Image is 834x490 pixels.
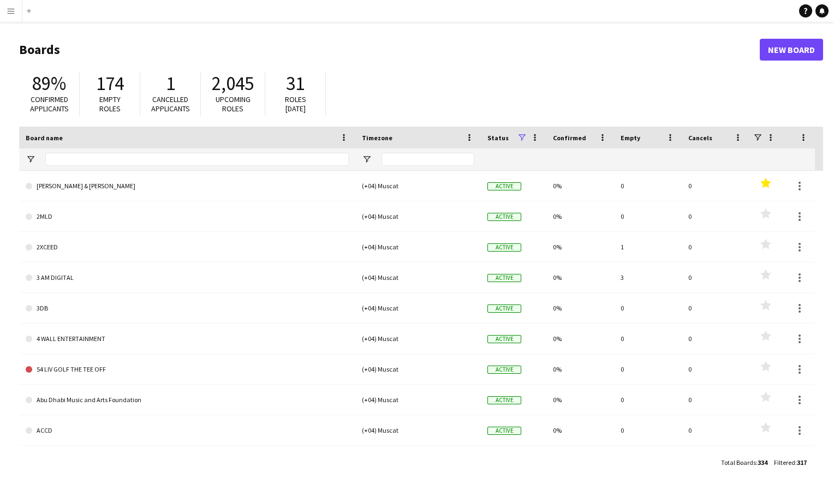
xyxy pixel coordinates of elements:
[362,134,392,142] span: Timezone
[682,201,749,231] div: 0
[26,171,349,201] a: [PERSON_NAME] & [PERSON_NAME]
[96,71,124,95] span: 174
[614,415,682,445] div: 0
[614,354,682,384] div: 0
[546,201,614,231] div: 0%
[26,324,349,354] a: 4 WALL ENTERTAINMENT
[99,94,121,113] span: Empty roles
[151,94,190,113] span: Cancelled applicants
[546,446,614,476] div: 0%
[682,293,749,323] div: 0
[614,385,682,415] div: 0
[487,335,521,343] span: Active
[487,304,521,313] span: Active
[621,134,640,142] span: Empty
[774,458,795,467] span: Filtered
[487,243,521,252] span: Active
[355,324,481,354] div: (+04) Muscat
[26,415,349,446] a: ACCD
[355,385,481,415] div: (+04) Muscat
[682,324,749,354] div: 0
[30,94,69,113] span: Confirmed applicants
[614,171,682,201] div: 0
[26,293,349,324] a: 3DB
[26,262,349,293] a: 3 AM DIGITAL
[682,385,749,415] div: 0
[487,396,521,404] span: Active
[682,262,749,292] div: 0
[614,446,682,476] div: 0
[487,213,521,221] span: Active
[166,71,175,95] span: 1
[362,154,372,164] button: Open Filter Menu
[26,134,63,142] span: Board name
[546,415,614,445] div: 0%
[285,94,306,113] span: Roles [DATE]
[216,94,251,113] span: Upcoming roles
[682,446,749,476] div: 0
[355,293,481,323] div: (+04) Muscat
[355,354,481,384] div: (+04) Muscat
[721,458,756,467] span: Total Boards
[212,71,254,95] span: 2,045
[614,201,682,231] div: 0
[682,171,749,201] div: 0
[487,274,521,282] span: Active
[32,71,66,95] span: 89%
[546,324,614,354] div: 0%
[355,262,481,292] div: (+04) Muscat
[682,415,749,445] div: 0
[45,153,349,166] input: Board name Filter Input
[721,452,767,473] div: :
[688,134,712,142] span: Cancels
[546,354,614,384] div: 0%
[487,134,509,142] span: Status
[355,415,481,445] div: (+04) Muscat
[760,39,823,61] a: New Board
[26,154,35,164] button: Open Filter Menu
[614,293,682,323] div: 0
[26,446,349,476] a: ADNEC
[546,232,614,262] div: 0%
[355,446,481,476] div: (+04) Muscat
[26,385,349,415] a: Abu Dhabi Music and Arts Foundation
[355,232,481,262] div: (+04) Muscat
[26,201,349,232] a: 2MLD
[553,134,586,142] span: Confirmed
[382,153,474,166] input: Timezone Filter Input
[614,262,682,292] div: 3
[546,385,614,415] div: 0%
[487,366,521,374] span: Active
[487,182,521,190] span: Active
[26,232,349,262] a: 2XCEED
[758,458,767,467] span: 334
[546,262,614,292] div: 0%
[26,354,349,385] a: 54 LIV GOLF THE TEE OFF
[19,41,760,58] h1: Boards
[614,232,682,262] div: 1
[546,171,614,201] div: 0%
[682,232,749,262] div: 0
[355,201,481,231] div: (+04) Muscat
[355,171,481,201] div: (+04) Muscat
[774,452,807,473] div: :
[614,324,682,354] div: 0
[487,427,521,435] span: Active
[286,71,305,95] span: 31
[682,354,749,384] div: 0
[797,458,807,467] span: 317
[546,293,614,323] div: 0%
